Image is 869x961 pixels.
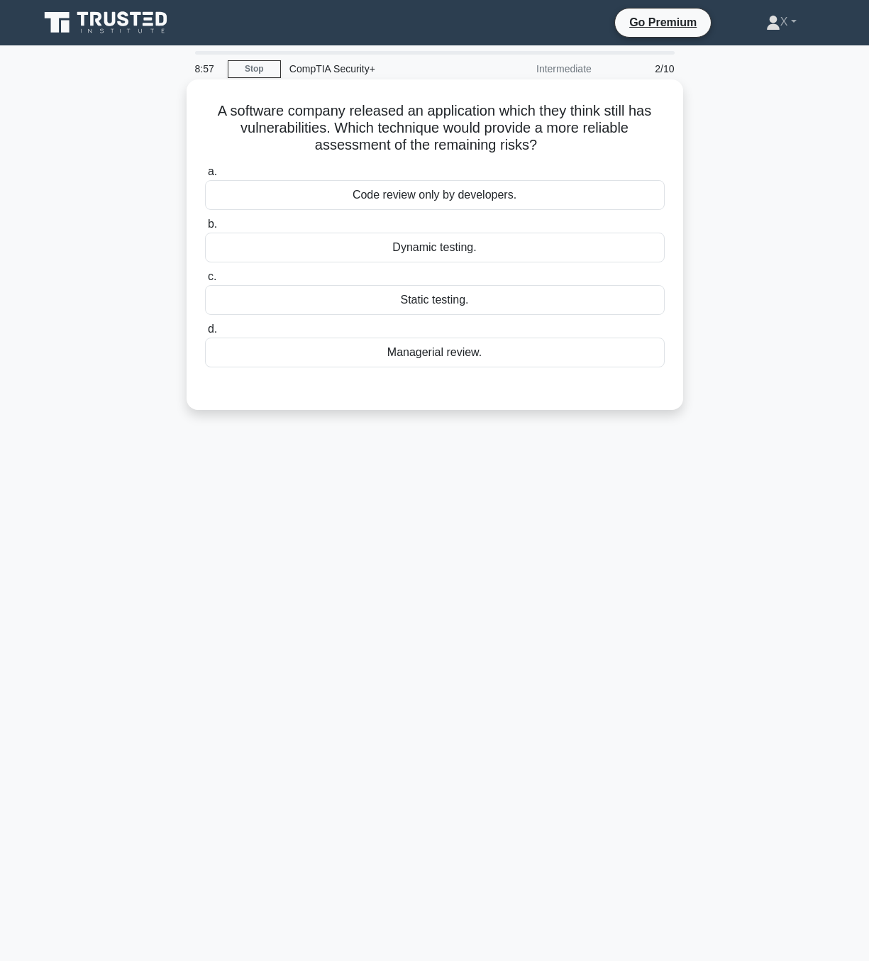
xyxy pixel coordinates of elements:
[205,338,665,367] div: Managerial review.
[208,270,216,282] span: c.
[205,180,665,210] div: Code review only by developers.
[208,218,217,230] span: b.
[187,55,228,83] div: 8:57
[205,285,665,315] div: Static testing.
[281,55,476,83] div: CompTIA Security+
[476,55,600,83] div: Intermediate
[205,233,665,262] div: Dynamic testing.
[204,102,666,155] h5: A software company released an application which they think still has vulnerabilities. Which tech...
[600,55,683,83] div: 2/10
[228,60,281,78] a: Stop
[732,8,831,36] a: X
[621,13,705,31] a: Go Premium
[208,165,217,177] span: a.
[208,323,217,335] span: d.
